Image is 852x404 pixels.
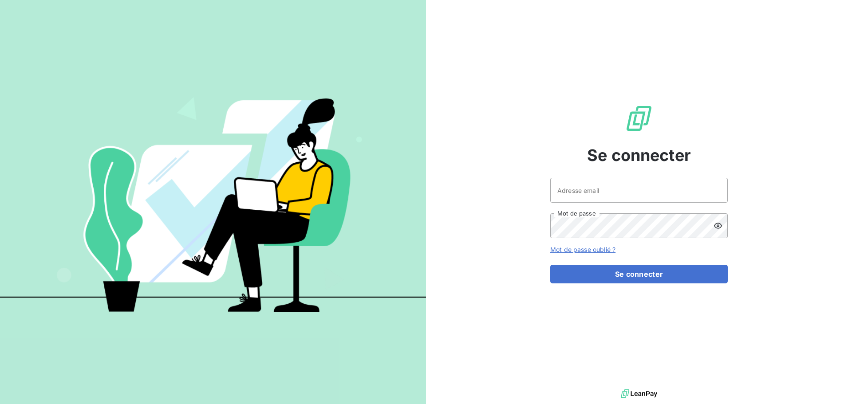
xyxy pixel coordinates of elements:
input: placeholder [550,178,728,203]
a: Mot de passe oublié ? [550,246,615,253]
button: Se connecter [550,265,728,283]
img: logo [621,387,657,400]
img: Logo LeanPay [625,104,653,133]
span: Se connecter [587,143,691,167]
